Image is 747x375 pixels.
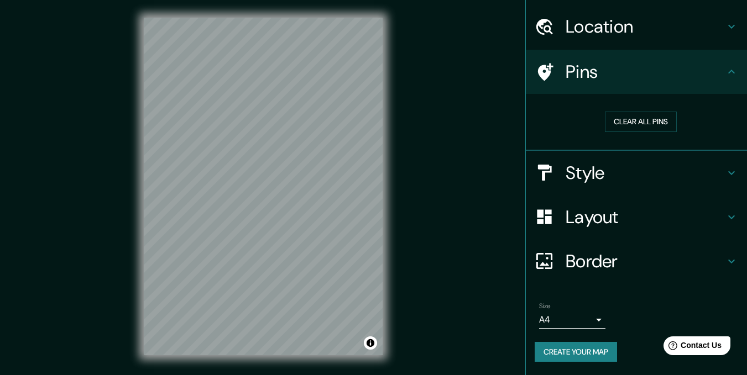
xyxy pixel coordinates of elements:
h4: Layout [566,206,725,228]
button: Create your map [535,342,617,362]
button: Toggle attribution [364,336,377,350]
div: Location [526,4,747,49]
canvas: Map [144,18,383,355]
div: Style [526,151,747,195]
div: Pins [526,50,747,94]
h4: Location [566,15,725,38]
h4: Border [566,250,725,272]
label: Size [539,301,551,310]
h4: Style [566,162,725,184]
button: Clear all pins [605,112,677,132]
iframe: Help widget launcher [649,332,735,363]
div: Layout [526,195,747,239]
div: A4 [539,311,605,329]
h4: Pins [566,61,725,83]
div: Border [526,239,747,283]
